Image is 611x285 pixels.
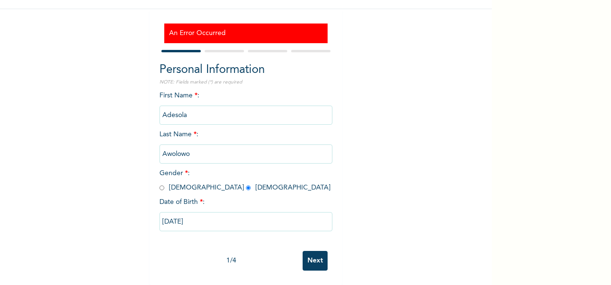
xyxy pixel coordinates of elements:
[159,197,205,207] span: Date of Birth :
[159,79,332,86] p: NOTE: Fields marked (*) are required
[159,256,303,266] div: 1 / 4
[159,212,332,231] input: DD-MM-YYYY
[159,61,332,79] h2: Personal Information
[303,251,328,271] input: Next
[169,28,323,38] h3: An Error Occurred
[159,144,332,164] input: Enter your last name
[159,92,332,119] span: First Name :
[159,170,330,191] span: Gender : [DEMOGRAPHIC_DATA] [DEMOGRAPHIC_DATA]
[159,106,332,125] input: Enter your first name
[159,131,332,157] span: Last Name :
